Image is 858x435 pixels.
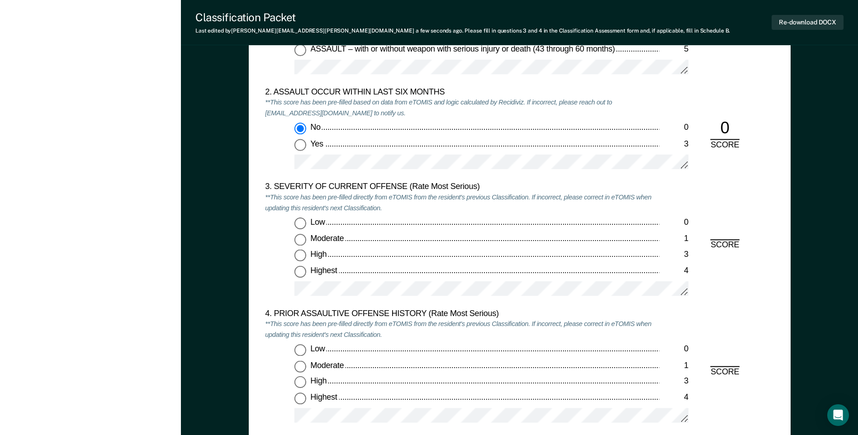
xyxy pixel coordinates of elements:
[659,234,688,245] div: 1
[659,250,688,260] div: 3
[310,44,616,53] span: ASSAULT – with or without weapon with serious injury or death (43 through 60 months)
[703,367,747,378] div: SCORE
[703,240,747,251] div: SCORE
[659,360,688,371] div: 1
[310,265,339,274] span: Highest
[195,28,730,34] div: Last edited by [PERSON_NAME][EMAIL_ADDRESS][PERSON_NAME][DOMAIN_NAME] . Please fill in questions ...
[703,140,747,151] div: SCORE
[310,250,328,259] span: High
[294,265,306,277] input: Highest4
[772,15,844,30] button: Re-download DOCX
[659,265,688,276] div: 4
[294,377,306,388] input: High3
[265,308,659,319] div: 4. PRIOR ASSAULTIVE OFFENSE HISTORY (Rate Most Serious)
[310,360,346,369] span: Moderate
[294,123,306,135] input: No0
[659,123,688,134] div: 0
[265,193,651,212] em: **This score has been pre-filled directly from eTOMIS from the resident's previous Classification...
[310,218,327,227] span: Low
[659,377,688,388] div: 3
[710,118,739,140] div: 0
[659,392,688,403] div: 4
[294,345,306,356] input: Low0
[294,44,306,56] input: ASSAULT – with or without weapon with serious injury or death (43 through 60 months)5
[195,11,730,24] div: Classification Packet
[310,234,346,243] span: Moderate
[265,87,659,98] div: 2. ASSAULT OCCUR WITHIN LAST SIX MONTHS
[310,377,328,386] span: High
[294,139,306,151] input: Yes3
[294,218,306,230] input: Low0
[265,320,651,339] em: **This score has been pre-filled directly from eTOMIS from the resident's previous Classification...
[416,28,462,34] span: a few seconds ago
[310,345,327,354] span: Low
[827,404,849,426] div: Open Intercom Messenger
[310,123,322,132] span: No
[310,392,339,402] span: Highest
[659,44,688,55] div: 5
[310,139,325,148] span: Yes
[659,139,688,150] div: 3
[294,234,306,246] input: Moderate1
[294,360,306,372] input: Moderate1
[659,345,688,355] div: 0
[265,99,612,118] em: **This score has been pre-filled based on data from eTOMIS and logic calculated by Recidiviz. If ...
[294,392,306,404] input: Highest4
[659,218,688,229] div: 0
[265,182,659,193] div: 3. SEVERITY OF CURRENT OFFENSE (Rate Most Serious)
[294,250,306,261] input: High3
